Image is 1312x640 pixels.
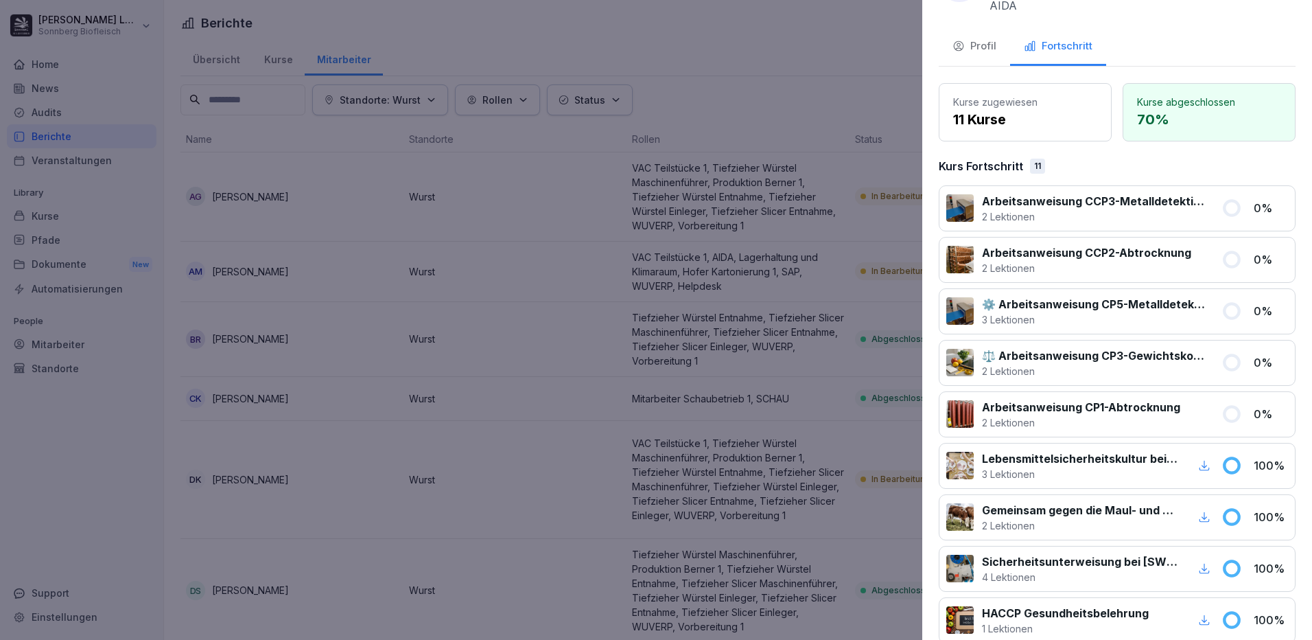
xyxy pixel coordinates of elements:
p: ⚖️ Arbeitsanweisung CP3-Gewichtskontrolle [982,347,1205,364]
p: Lebensmittelsicherheitskultur bei [GEOGRAPHIC_DATA] [982,450,1179,467]
p: 100 % [1254,457,1288,474]
p: 100 % [1254,612,1288,628]
p: 1 Lektionen [982,621,1149,636]
div: Fortschritt [1024,38,1092,54]
p: Kurs Fortschritt [939,158,1023,174]
p: 100 % [1254,509,1288,525]
p: Gemeinsam gegen die Maul- und Klauenseuche (MKS) [982,502,1179,518]
p: 3 Lektionen [982,467,1179,481]
p: 11 Kurse [953,109,1097,130]
p: 0 % [1254,251,1288,268]
p: 3 Lektionen [982,312,1205,327]
p: Arbeitsanweisung CCP2-Abtrocknung [982,244,1191,261]
p: 0 % [1254,354,1288,371]
button: Profil [939,29,1010,66]
p: 0 % [1254,200,1288,216]
p: 0 % [1254,406,1288,422]
p: 2 Lektionen [982,209,1205,224]
p: 0 % [1254,303,1288,319]
div: 11 [1030,159,1045,174]
p: Arbeitsanweisung CP1-Abtrocknung [982,399,1180,415]
p: Sicherheitsunterweisung bei [SWIFT_CODE] [982,553,1179,570]
p: Kurse abgeschlossen [1137,95,1281,109]
p: Arbeitsanweisung CCP3-Metalldetektion [982,193,1205,209]
p: Kurse zugewiesen [953,95,1097,109]
div: Profil [952,38,996,54]
p: 2 Lektionen [982,415,1180,430]
p: 2 Lektionen [982,261,1191,275]
p: ⚙️ Arbeitsanweisung CP5-Metalldetektion [982,296,1205,312]
p: 2 Lektionen [982,518,1179,533]
p: 2 Lektionen [982,364,1205,378]
p: HACCP Gesundheitsbelehrung [982,605,1149,621]
p: 70 % [1137,109,1281,130]
button: Fortschritt [1010,29,1106,66]
p: 100 % [1254,560,1288,577]
p: 4 Lektionen [982,570,1179,584]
